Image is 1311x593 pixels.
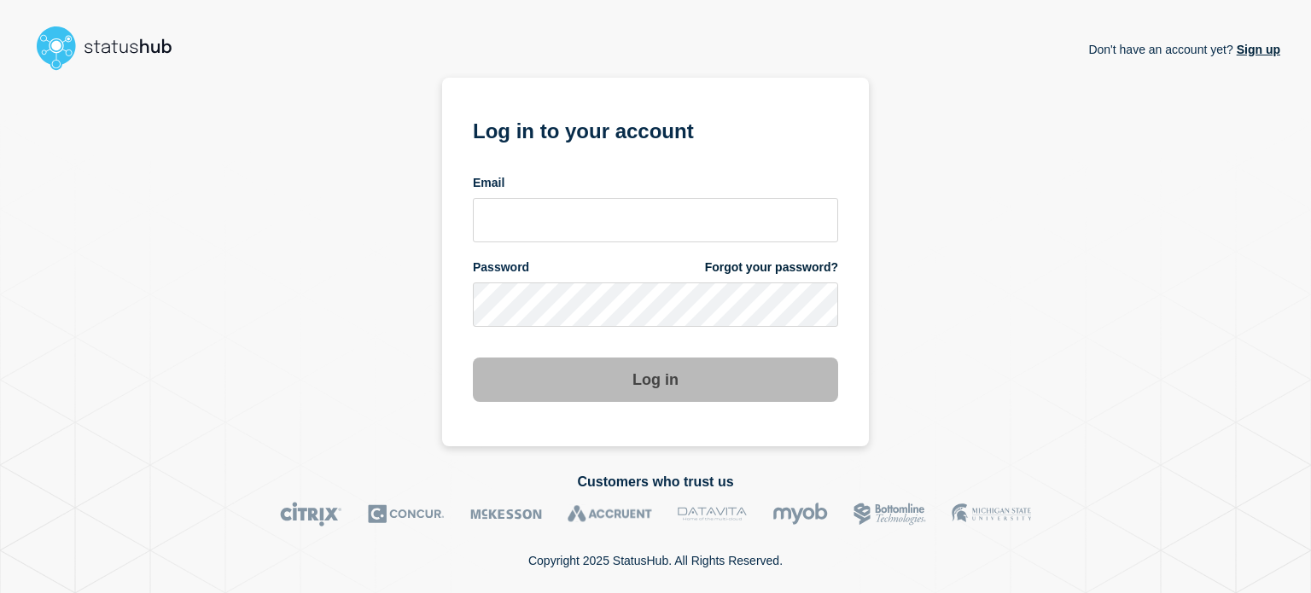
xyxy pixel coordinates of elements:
img: MSU logo [952,502,1031,526]
img: Concur logo [368,502,445,526]
img: StatusHub logo [31,20,193,75]
img: Citrix logo [280,502,342,526]
span: Email [473,175,504,191]
img: myob logo [772,502,828,526]
img: Bottomline logo [854,502,926,526]
a: Sign up [1233,43,1280,56]
button: Log in [473,358,838,402]
img: Accruent logo [568,502,652,526]
span: Password [473,259,529,276]
input: email input [473,198,838,242]
h2: Customers who trust us [31,474,1280,490]
p: Copyright 2025 StatusHub. All Rights Reserved. [528,554,783,567]
p: Don't have an account yet? [1088,29,1280,70]
h1: Log in to your account [473,113,838,145]
img: DataVita logo [678,502,747,526]
a: Forgot your password? [705,259,838,276]
input: password input [473,282,838,327]
img: McKesson logo [470,502,542,526]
